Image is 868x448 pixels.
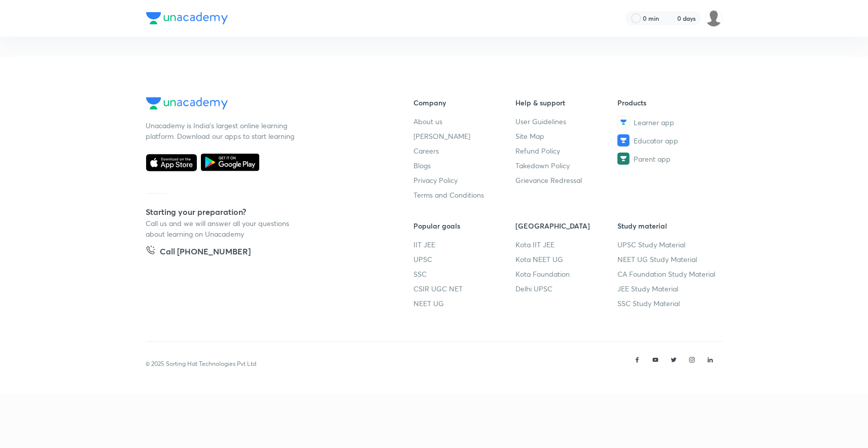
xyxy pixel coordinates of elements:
[515,145,617,156] a: Refund Policy
[515,97,617,108] h6: Help & support
[515,239,617,250] a: Kota IIT JEE
[515,160,617,171] a: Takedown Policy
[515,254,617,265] a: Kota NEET UG
[146,206,381,218] h5: Starting your preparation?
[617,220,719,231] h6: Study material
[617,97,719,108] h6: Products
[414,160,516,171] a: Blogs
[414,298,516,309] a: NEET UG
[414,145,516,156] a: Careers
[414,175,516,185] a: Privacy Policy
[146,245,251,259] a: Call [PHONE_NUMBER]
[414,220,516,231] h6: Popular goals
[617,283,719,294] a: JEE Study Material
[634,154,671,164] span: Parent app
[414,131,516,141] a: [PERSON_NAME]
[617,134,630,146] img: Educator app
[617,239,719,250] a: UPSC Study Material
[414,145,439,156] span: Careers
[414,254,516,265] a: UPSC
[617,116,630,128] img: Learner app
[515,131,617,141] a: Site Map
[515,220,617,231] h6: [GEOGRAPHIC_DATA]
[634,135,678,146] span: Educator app
[146,120,298,141] p: Unacademy is India’s largest online learning platform. Download our apps to start learning
[146,218,298,239] p: Call us and we will answer all your questions about learning on Unacademy
[666,13,676,23] img: streak
[414,116,516,127] a: About us
[515,175,617,185] a: Grievance Redressal
[146,12,228,24] img: Company Logo
[515,283,617,294] a: Delhi UPSC
[414,239,516,250] a: IIT JEE
[705,10,722,27] img: Sapna Yadav
[617,254,719,265] a: NEET UG Study Material
[515,269,617,279] a: Kota Foundation
[617,116,719,128] a: Learner app
[414,97,516,108] h6: Company
[515,116,617,127] a: User Guidelines
[414,190,516,200] a: Terms and Conditions
[146,97,228,109] img: Company Logo
[617,298,719,309] a: SSC Study Material
[634,117,674,128] span: Learner app
[146,97,381,112] a: Company Logo
[146,359,257,368] p: © 2025 Sorting Hat Technologies Pvt Ltd
[617,134,719,146] a: Educator app
[414,283,516,294] a: CSIR UGC NET
[617,153,719,165] a: Parent app
[414,269,516,279] a: SSC
[617,153,630,165] img: Parent app
[160,245,251,259] h5: Call [PHONE_NUMBER]
[617,269,719,279] a: CA Foundation Study Material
